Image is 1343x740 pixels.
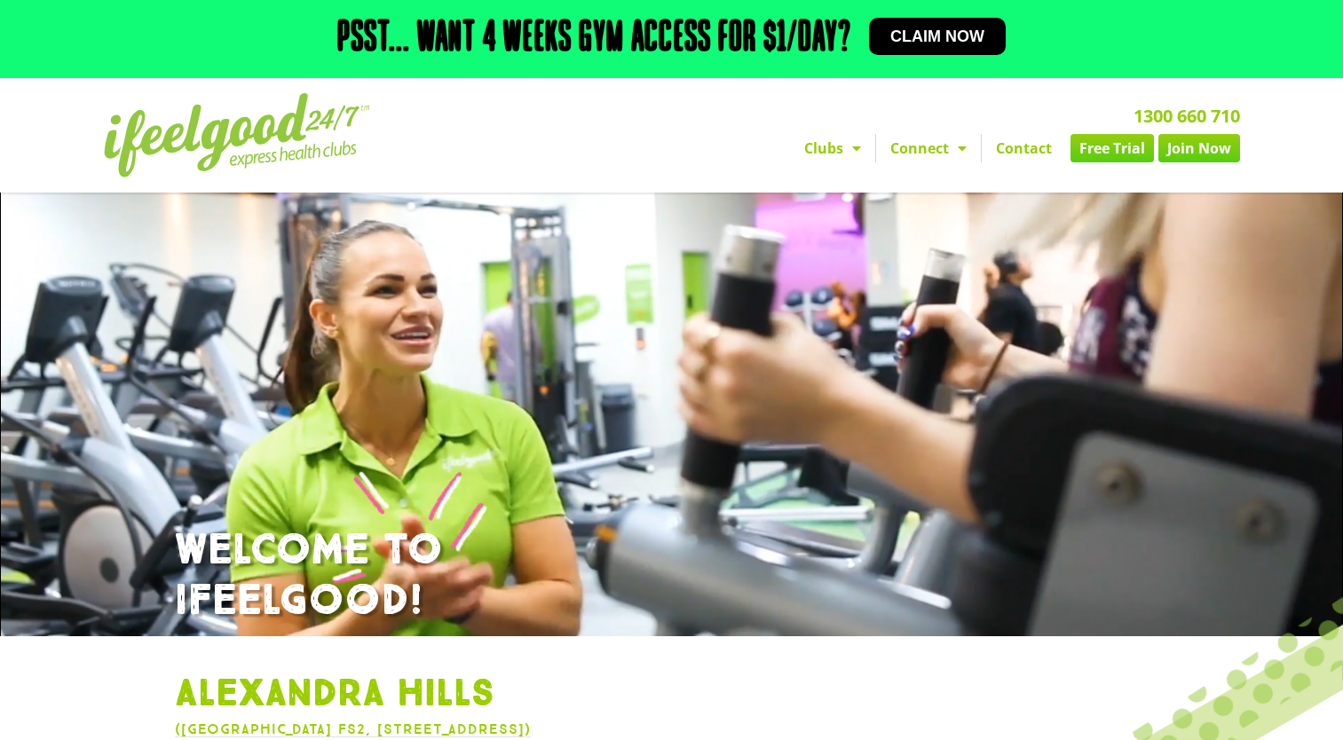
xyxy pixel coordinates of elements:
[1070,134,1154,162] a: Free Trial
[1134,104,1240,128] a: 1300 660 710
[175,672,1169,718] h1: Alexandra Hills
[175,525,1169,627] h1: WELCOME TO IFEELGOOD!
[890,28,984,44] span: Claim now
[790,134,875,162] a: Clubs
[337,18,851,60] h2: Psst... Want 4 weeks gym access for $1/day?
[982,134,1066,162] a: Contact
[175,720,531,737] a: ([GEOGRAPHIC_DATA] FS2, [STREET_ADDRESS])
[869,18,1006,55] a: Claim now
[876,134,981,162] a: Connect
[508,134,1240,162] nav: Menu
[1158,134,1240,162] a: Join Now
